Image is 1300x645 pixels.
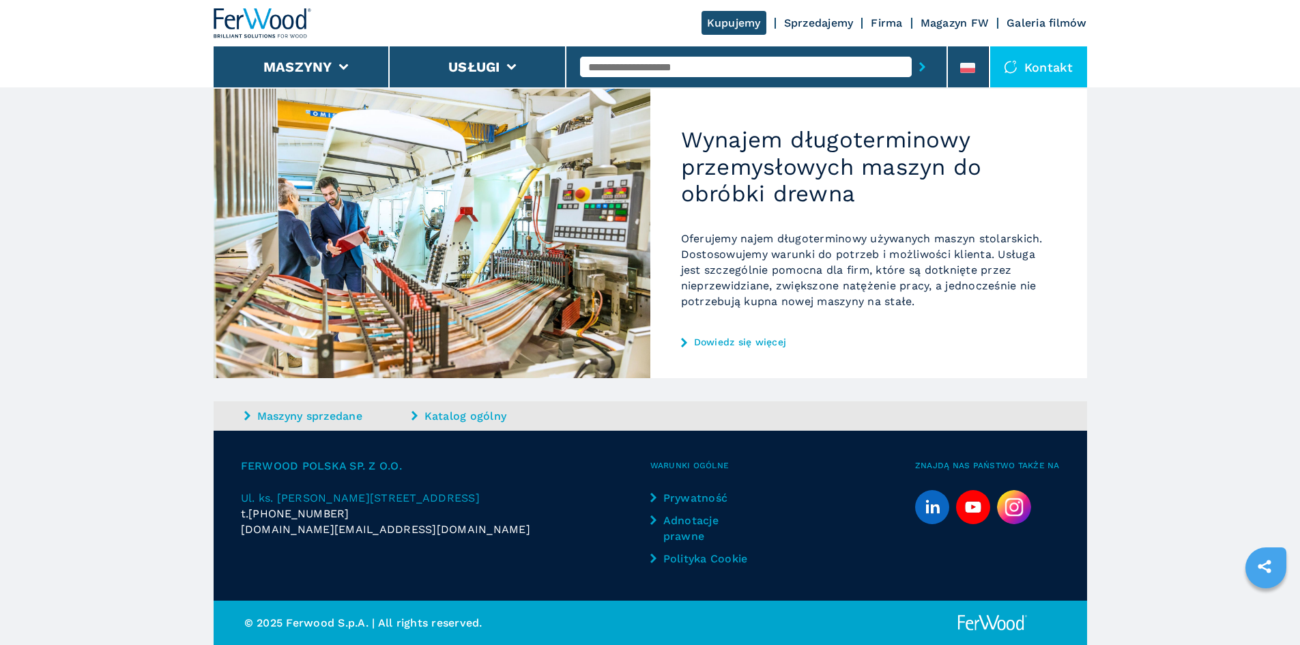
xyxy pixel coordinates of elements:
[1007,16,1087,29] a: Galeria filmów
[784,16,854,29] a: Sprzedajemy
[871,16,902,29] a: Firma
[912,51,933,83] button: submit-button
[214,89,650,378] img: Wynajem długoterminowy przemysłowych maszyn do obróbki drewna
[702,11,766,35] a: Kupujemy
[681,231,1056,309] p: Oferujemy najem długoterminowy używanych maszyn stolarskich. Dostosowujemy warunki do potrzeb i m...
[1247,549,1282,584] a: sharethis
[650,458,915,474] span: Warunki ogólne
[997,490,1031,524] img: Instagram
[244,408,408,424] a: Maszyny sprzedane
[956,490,990,524] a: youtube
[650,551,754,567] a: Polityka Cookie
[681,336,1056,347] a: Dowiedz się więcej
[1004,60,1017,74] img: Kontakt
[448,59,500,75] button: Usługi
[955,614,1029,631] img: Ferwood
[681,126,1056,207] h2: Wynajem długoterminowy przemysłowych maszyn do obróbki drewna
[921,16,990,29] a: Magazyn FW
[990,46,1087,87] div: Kontakt
[263,59,332,75] button: Maszyny
[1242,584,1290,635] iframe: Chat
[241,458,650,474] span: Ferwood Polska sp. z o.o.
[650,490,754,506] a: Prywatność
[214,8,312,38] img: Ferwood
[411,408,575,424] a: Katalog ogólny
[915,490,949,524] a: linkedin
[915,458,1060,474] span: Znajdą nas Państwo także na
[650,513,754,544] a: Adnotacje prawne
[248,506,349,521] span: [PHONE_NUMBER]
[241,490,650,506] a: Ul. ks. [PERSON_NAME][STREET_ADDRESS]
[241,521,530,537] span: [DOMAIN_NAME][EMAIL_ADDRESS][DOMAIN_NAME]
[241,506,650,521] div: t.
[244,615,650,631] p: © 2025 Ferwood S.p.A. | All rights reserved.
